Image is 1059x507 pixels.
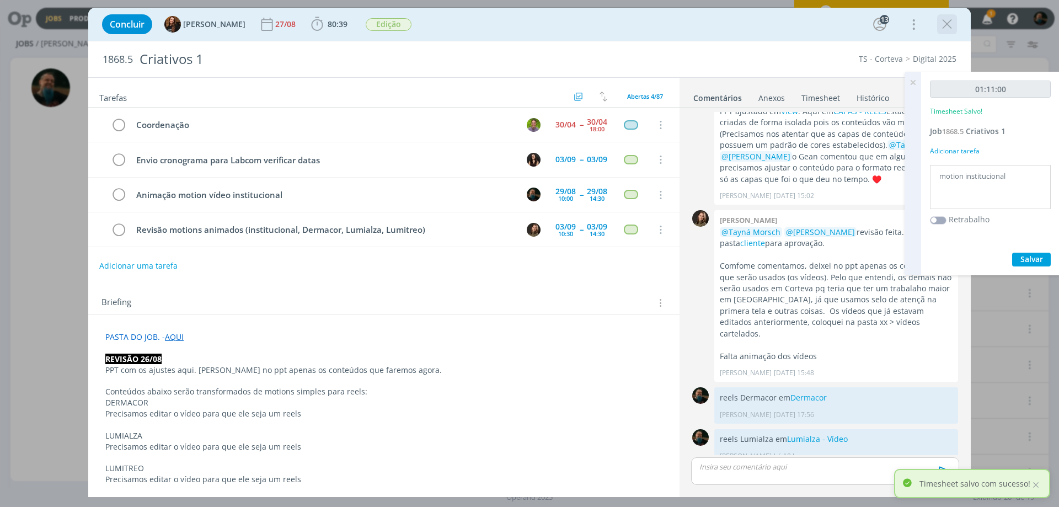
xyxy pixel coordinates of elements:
p: Precisamos editar o vídeo para que ele seja um reels [105,474,662,485]
img: T [527,118,541,132]
div: Envio cronograma para Labcom verificar datas [131,153,516,167]
span: @Tayná Morsch [721,227,780,237]
span: -- [580,156,583,163]
p: Comfome comentamos, deixei no ppt apenas os conteúdos que serão usados (os vídeos). Pelo que ente... [720,260,953,339]
div: 14:30 [590,195,605,201]
span: Edição [366,18,411,31]
a: Dermacor [790,392,827,403]
div: 03/09 [555,223,576,231]
p: Precisamos editar o vídeo para que ele seja um reels [105,441,662,452]
span: Criativos 1 [966,126,1005,136]
p: reels Lumialza em [720,434,953,445]
div: 29/08 [555,188,576,195]
p: LUMITREO [105,463,662,474]
a: Digital 2025 [913,54,956,64]
div: 03/09 [587,223,607,231]
p: PPT ajustado em . Aqui em estão as capas criadas de forma isolada pois os conteúdos vão mudar (Pr... [720,106,953,185]
div: dialog [88,8,971,497]
p: Timesheet Salvo! [930,106,982,116]
span: Salvar [1020,254,1043,264]
a: Comentários [693,88,742,104]
span: Briefing [101,296,131,310]
a: TS - Corteva [859,54,903,64]
p: revisão feita. PPT na pasta para aprovação. [720,227,953,249]
div: 10:00 [558,195,573,201]
div: Criativos 1 [135,46,596,73]
button: 80:39 [308,15,350,33]
span: Concluir [110,20,145,29]
img: I [527,153,541,167]
a: AQUI [165,332,184,342]
div: 27/08 [275,20,298,28]
span: 80:39 [328,19,347,29]
p: LUMIALZA [105,430,662,441]
div: 03/09 [555,156,576,163]
div: Coordenação [131,118,516,132]
a: Lumialza - Vídeo [787,434,848,444]
span: [DATE] 17:56 [774,410,814,420]
div: 13 [880,15,889,24]
div: Animação motion vídeo institucional [131,188,516,202]
div: 29/08 [587,188,607,195]
button: J [525,221,542,238]
p: reels Dermacor em [720,392,953,403]
span: [DATE] 15:48 [774,368,814,378]
div: 10:30 [558,231,573,237]
img: J [527,223,541,237]
b: [PERSON_NAME] [720,215,777,225]
span: -- [580,121,583,129]
div: 30/04 [555,121,576,129]
span: [PERSON_NAME] [183,20,245,28]
p: [PERSON_NAME] [720,410,772,420]
button: T[PERSON_NAME] [164,16,245,33]
div: 18:00 [590,126,605,132]
img: M [527,188,541,201]
span: -- [580,191,583,199]
a: View [781,106,798,116]
p: [PERSON_NAME] [720,451,772,461]
button: T [525,116,542,133]
span: @[PERSON_NAME] [721,151,790,162]
label: Retrabalho [949,214,990,225]
div: Anexos [758,93,785,104]
div: 30/04 [587,118,607,126]
button: Adicionar uma tarefa [99,256,178,276]
p: [PERSON_NAME] [720,191,772,201]
button: Salvar [1012,253,1051,266]
span: Abertas 4/87 [627,92,663,100]
img: J [692,210,709,227]
img: M [692,429,709,446]
p: Conteúdos abaixo serão transformados de motions simples para reels: [105,386,662,397]
span: 1868.5 [103,54,133,66]
div: 14:30 [590,231,605,237]
p: DERMACOR [105,397,662,408]
span: PASTA DO JOB. - [105,332,165,342]
a: Histórico [856,88,890,104]
p: Falta animação dos vídeos [720,351,953,362]
span: -- [580,226,583,233]
span: @Tayná Morsch [889,140,948,150]
button: I [525,151,542,168]
p: PPT com os ajustes aqui. [PERSON_NAME] no ppt apenas os conteúdos que faremos agora. [105,365,662,376]
span: 1868.5 [942,126,964,136]
button: 13 [871,15,889,33]
div: Revisão motions animados (institucional, Dermacor, Lumialza, Lumitreo) [131,223,516,237]
img: arrow-down-up.svg [600,92,607,102]
span: [DATE] 15:02 [774,191,814,201]
span: há 18 horas [774,451,810,461]
a: Timesheet [801,88,841,104]
p: Timesheet salvo com sucesso! [919,478,1030,489]
span: @[PERSON_NAME] [786,227,855,237]
p: Precisamos editar o vídeo para que ele seja um reels [105,408,662,419]
img: T [164,16,181,33]
img: M [692,387,709,404]
button: Concluir [102,14,152,34]
button: M [525,186,542,203]
a: Job1868.5Criativos 1 [930,126,1005,136]
button: Edição [365,18,412,31]
a: cliente [740,238,765,248]
div: 03/09 [587,156,607,163]
p: [PERSON_NAME] [720,368,772,378]
a: CAPAS - REELS [833,106,886,116]
div: Adicionar tarefa [930,146,1051,156]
